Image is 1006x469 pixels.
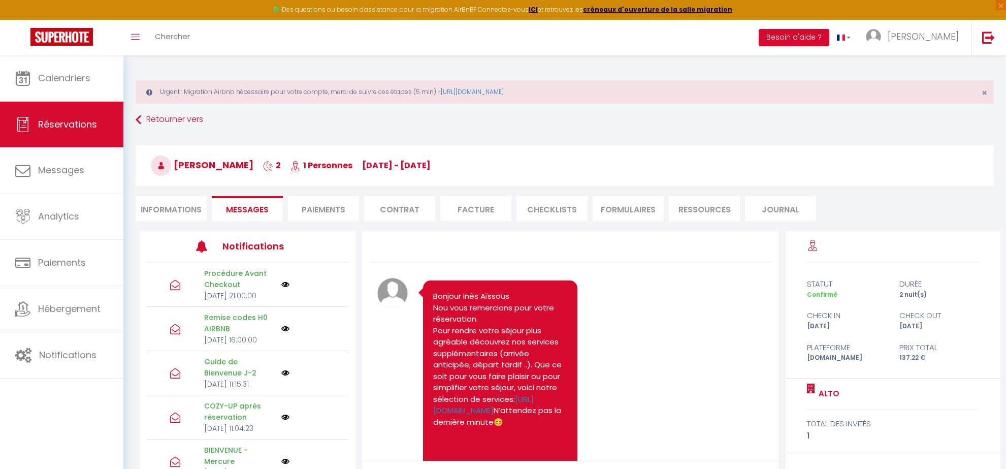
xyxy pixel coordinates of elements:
[982,88,987,98] button: Close
[204,268,275,290] p: Procédure Avant Checkout
[38,164,84,176] span: Messages
[893,309,986,322] div: check out
[529,5,538,14] a: ICI
[893,278,986,290] div: durée
[204,312,275,334] p: Remise codes H0 AIRBNB
[982,86,987,99] span: ×
[281,413,289,421] img: NO IMAGE
[516,196,588,221] li: CHECKLISTS
[288,196,359,221] li: Paiements
[136,196,207,221] li: Informations
[893,290,986,300] div: 2 nuit(s)
[362,160,431,171] span: [DATE] - [DATE]
[893,353,986,363] div: 137.22 €
[263,160,281,171] span: 2
[669,196,740,221] li: Ressources
[807,430,979,442] div: 1
[204,356,275,379] p: Guide de Bienvenue J-2
[38,210,79,223] span: Analytics
[281,457,289,465] img: NO IMAGE
[800,309,893,322] div: check in
[38,256,86,269] span: Paiements
[204,445,275,467] p: BIENVENUE - Mercure
[800,341,893,354] div: Plateforme
[364,196,435,221] li: Contrat
[888,30,959,43] span: [PERSON_NAME]
[807,290,837,299] span: Confirmé
[800,353,893,363] div: [DOMAIN_NAME]
[38,302,101,315] span: Hébergement
[39,349,96,361] span: Notifications
[155,31,190,42] span: Chercher
[204,379,275,390] p: [DATE] 11:15:31
[30,28,93,46] img: Super Booking
[441,87,504,96] a: [URL][DOMAIN_NAME]
[204,334,275,346] p: [DATE] 16:00:00
[204,400,275,423] p: COZY-UP après réservation
[982,31,995,44] img: logout
[204,423,275,434] p: [DATE] 11:04:23
[290,160,352,171] span: 1 Personnes
[800,278,893,290] div: statut
[583,5,732,14] a: créneaux d'ouverture de la salle migration
[433,394,534,416] a: [URL][DOMAIN_NAME]
[858,20,971,55] a: ... [PERSON_NAME]
[377,278,408,308] img: avatar.png
[815,388,839,400] a: ALTO
[281,280,289,289] img: NO IMAGE
[593,196,664,221] li: FORMULAIRES
[759,29,829,46] button: Besoin d'aide ?
[866,29,881,44] img: ...
[38,72,90,84] span: Calendriers
[222,235,307,258] h3: Notifications
[147,20,198,55] a: Chercher
[800,322,893,331] div: [DATE]
[226,204,269,215] span: Messages
[38,118,97,131] span: Réservations
[151,159,253,171] span: [PERSON_NAME]
[893,322,986,331] div: [DATE]
[893,341,986,354] div: Prix total
[281,369,289,377] img: NO IMAGE
[204,290,275,301] p: [DATE] 21:00:00
[136,80,994,104] div: Urgent : Migration Airbnb nécessaire pour votre compte, merci de suivre ces étapes (5 min) -
[745,196,816,221] li: Journal
[136,111,994,129] a: Retourner vers
[281,325,289,333] img: NO IMAGE
[807,418,979,430] div: total des invités
[440,196,511,221] li: Facture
